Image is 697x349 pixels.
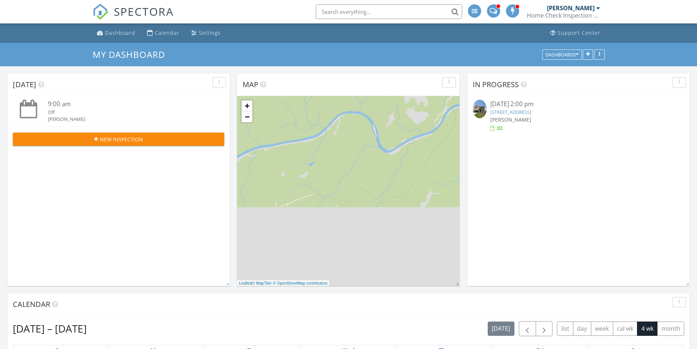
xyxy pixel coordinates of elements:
button: 4 wk [637,322,657,336]
input: Search everything... [316,4,462,19]
div: Calendar [155,29,180,36]
span: In Progress [473,79,519,89]
img: 9299841%2Fcover_photos%2F3aC3u4Z9qu2JmhnK7flY%2Fsmall.jpg [473,100,487,118]
button: [DATE] [488,322,514,336]
button: list [557,322,573,336]
h2: [DATE] – [DATE] [13,321,87,336]
span: SPECTORA [114,4,174,19]
div: 9:00 am [48,100,207,109]
span: Calendar [13,299,50,309]
div: Settings [199,29,221,36]
a: [STREET_ADDRESS] [490,109,531,115]
div: Off [48,109,207,116]
div: [PERSON_NAME] [547,4,595,12]
div: Dashboard [105,29,135,36]
button: Next [536,321,553,336]
span: [PERSON_NAME] [490,116,531,123]
div: [DATE] 2:00 pm [490,100,667,109]
span: Map [243,79,258,89]
div: [PERSON_NAME] [48,116,207,123]
span: [DATE] [13,79,36,89]
button: week [591,322,613,336]
a: © OpenStreetMap contributors [273,281,327,285]
button: Dashboards [542,49,582,60]
a: SPECTORA [93,10,174,25]
a: Settings [188,26,224,40]
a: © MapTiler [252,281,272,285]
div: Dashboards [546,52,578,57]
a: Support Center [547,26,603,40]
a: [DATE] 2:00 pm [STREET_ADDRESS] [PERSON_NAME] [473,100,684,132]
a: Dashboard [94,26,138,40]
a: Calendar [144,26,183,40]
div: Support Center [558,29,600,36]
div: Home Check Inspection Group [527,12,600,19]
a: My Dashboard [93,48,171,60]
button: month [657,322,684,336]
a: Leaflet [239,281,251,285]
div: | [237,280,329,286]
button: Previous [519,321,536,336]
a: Zoom in [241,100,252,111]
span: New Inspection [100,135,143,143]
a: Zoom out [241,111,252,122]
button: New Inspection [13,133,224,146]
img: The Best Home Inspection Software - Spectora [93,4,109,20]
button: cal wk [613,322,638,336]
button: day [573,322,591,336]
